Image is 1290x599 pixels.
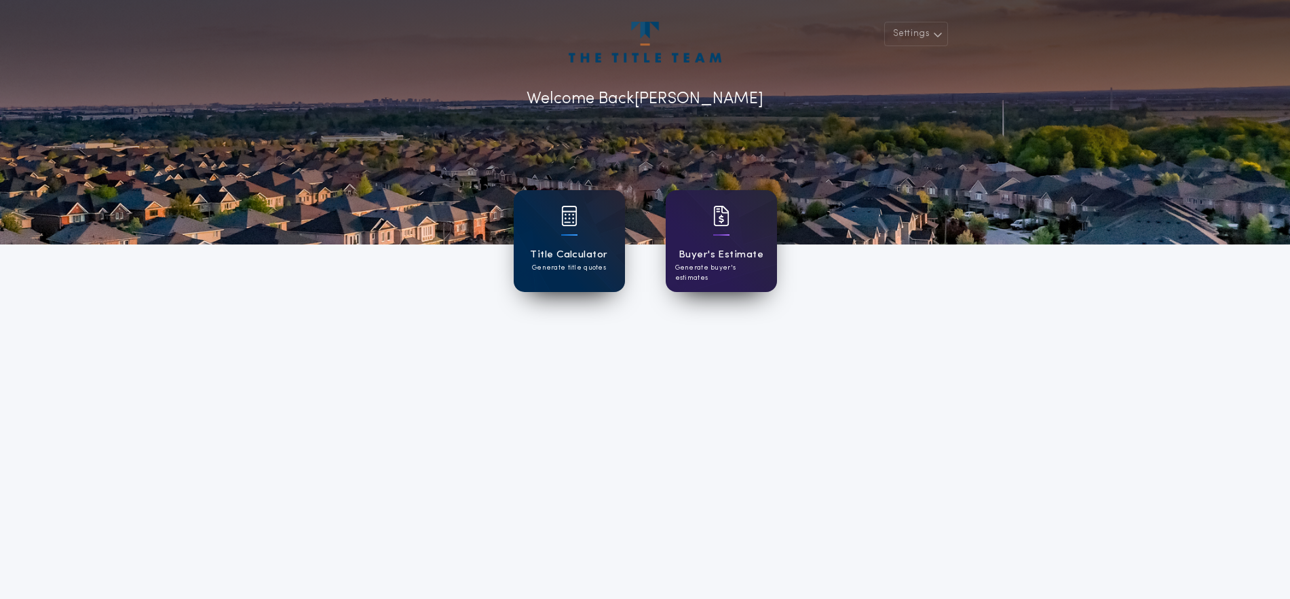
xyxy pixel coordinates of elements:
h1: Title Calculator [530,247,607,263]
p: Generate title quotes [532,263,606,273]
img: card icon [561,206,577,226]
p: Welcome Back [PERSON_NAME] [527,87,763,111]
img: card icon [713,206,729,226]
p: Generate buyer's estimates [675,263,767,283]
a: card iconTitle CalculatorGenerate title quotes [514,190,625,292]
button: Settings [884,22,948,46]
a: card iconBuyer's EstimateGenerate buyer's estimates [666,190,777,292]
img: account-logo [569,22,721,62]
h1: Buyer's Estimate [679,247,763,263]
